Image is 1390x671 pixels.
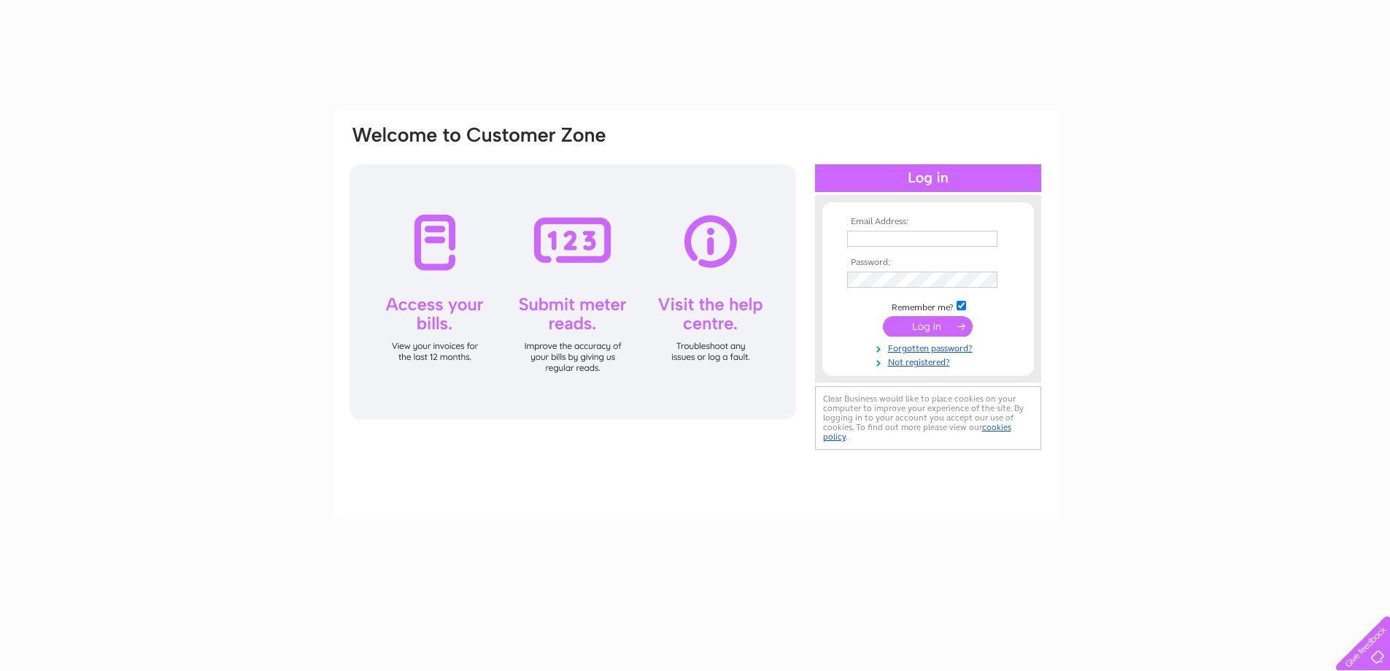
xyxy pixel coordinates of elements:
[843,299,1013,313] td: Remember me?
[843,217,1013,227] th: Email Address:
[843,258,1013,268] th: Password:
[815,386,1041,450] div: Clear Business would like to place cookies on your computer to improve your experience of the sit...
[823,422,1011,442] a: cookies policy
[847,340,1013,354] a: Forgotten password?
[847,354,1013,368] a: Not registered?
[883,316,973,337] input: Submit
